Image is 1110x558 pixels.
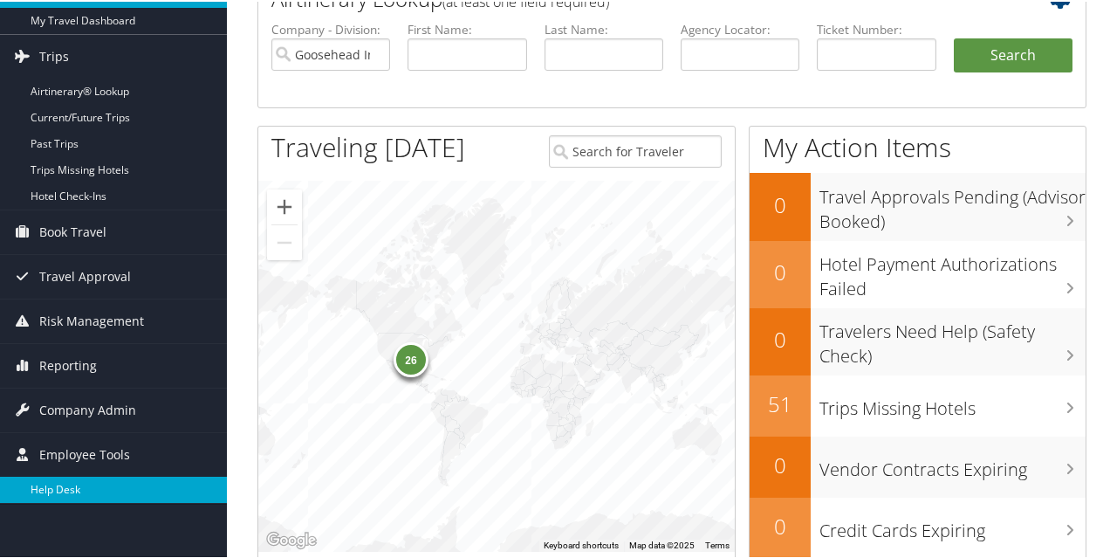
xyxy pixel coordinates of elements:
a: 0Hotel Payment Authorizations Failed [750,239,1086,307]
label: Ticket Number: [817,19,935,37]
label: First Name: [408,19,526,37]
span: Map data ©2025 [629,539,695,548]
h1: Traveling [DATE] [271,127,465,164]
span: Reporting [39,342,97,386]
button: Keyboard shortcuts [544,538,619,550]
h3: Travel Approvals Pending (Advisor Booked) [819,175,1086,232]
h2: 0 [750,189,811,218]
span: Company Admin [39,387,136,431]
span: Risk Management [39,298,144,341]
a: 51Trips Missing Hotels [750,374,1086,435]
h1: My Action Items [750,127,1086,164]
span: Book Travel [39,209,106,252]
h2: 0 [750,256,811,286]
span: Travel Approval [39,253,131,297]
label: Last Name: [545,19,663,37]
h2: 51 [750,388,811,417]
h2: 0 [750,510,811,540]
a: 0Vendor Contracts Expiring [750,435,1086,496]
button: Zoom in [267,188,302,223]
span: Trips [39,33,69,77]
button: Search [954,37,1072,72]
a: 0Travelers Need Help (Safety Check) [750,307,1086,374]
h2: 0 [750,323,811,353]
a: Open this area in Google Maps (opens a new window) [263,527,320,550]
input: Search for Traveler [549,134,721,166]
a: Terms (opens in new tab) [705,539,730,548]
img: Google [263,527,320,550]
label: Agency Locator: [681,19,799,37]
h3: Travelers Need Help (Safety Check) [819,309,1086,367]
h3: Trips Missing Hotels [819,386,1086,419]
a: 0Credit Cards Expiring [750,496,1086,557]
h2: 0 [750,449,811,479]
h3: Credit Cards Expiring [819,508,1086,541]
div: 26 [394,341,428,375]
h3: Vendor Contracts Expiring [819,447,1086,480]
h3: Hotel Payment Authorizations Failed [819,242,1086,300]
a: 0Travel Approvals Pending (Advisor Booked) [750,171,1086,238]
span: Employee Tools [39,431,130,475]
button: Zoom out [267,224,302,258]
label: Company - Division: [271,19,390,37]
